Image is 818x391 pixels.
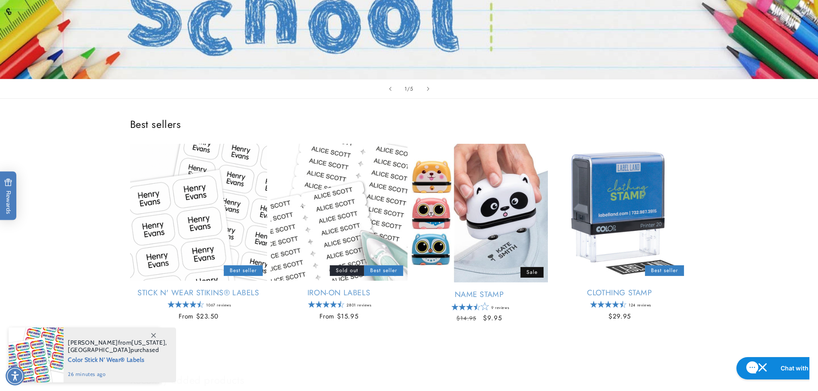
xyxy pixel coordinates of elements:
[271,288,407,298] a: Iron-On Labels
[68,346,131,354] span: [GEOGRAPHIC_DATA]
[411,290,548,300] a: Name Stamp
[49,10,85,18] h2: Chat with us
[4,178,12,214] span: Rewards
[131,339,165,346] span: [US_STATE]
[381,79,400,98] button: Previous slide
[407,85,410,93] span: /
[130,118,688,131] h2: Best sellers
[732,354,809,382] iframe: Gorgias live chat messenger
[68,339,118,346] span: [PERSON_NAME]
[68,354,167,364] span: Color Stick N' Wear® Labels
[419,79,438,98] button: Next slide
[68,339,167,354] span: from , purchased
[551,288,688,298] a: Clothing Stamp
[4,3,95,25] button: Gorgias live chat
[68,370,167,378] span: 26 minutes ago
[130,144,688,330] ul: Slider
[130,373,688,387] h2: Recently added products
[6,367,24,385] div: Accessibility Menu
[404,85,407,93] span: 1
[130,288,267,298] a: Stick N' Wear Stikins® Labels
[410,85,414,93] span: 5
